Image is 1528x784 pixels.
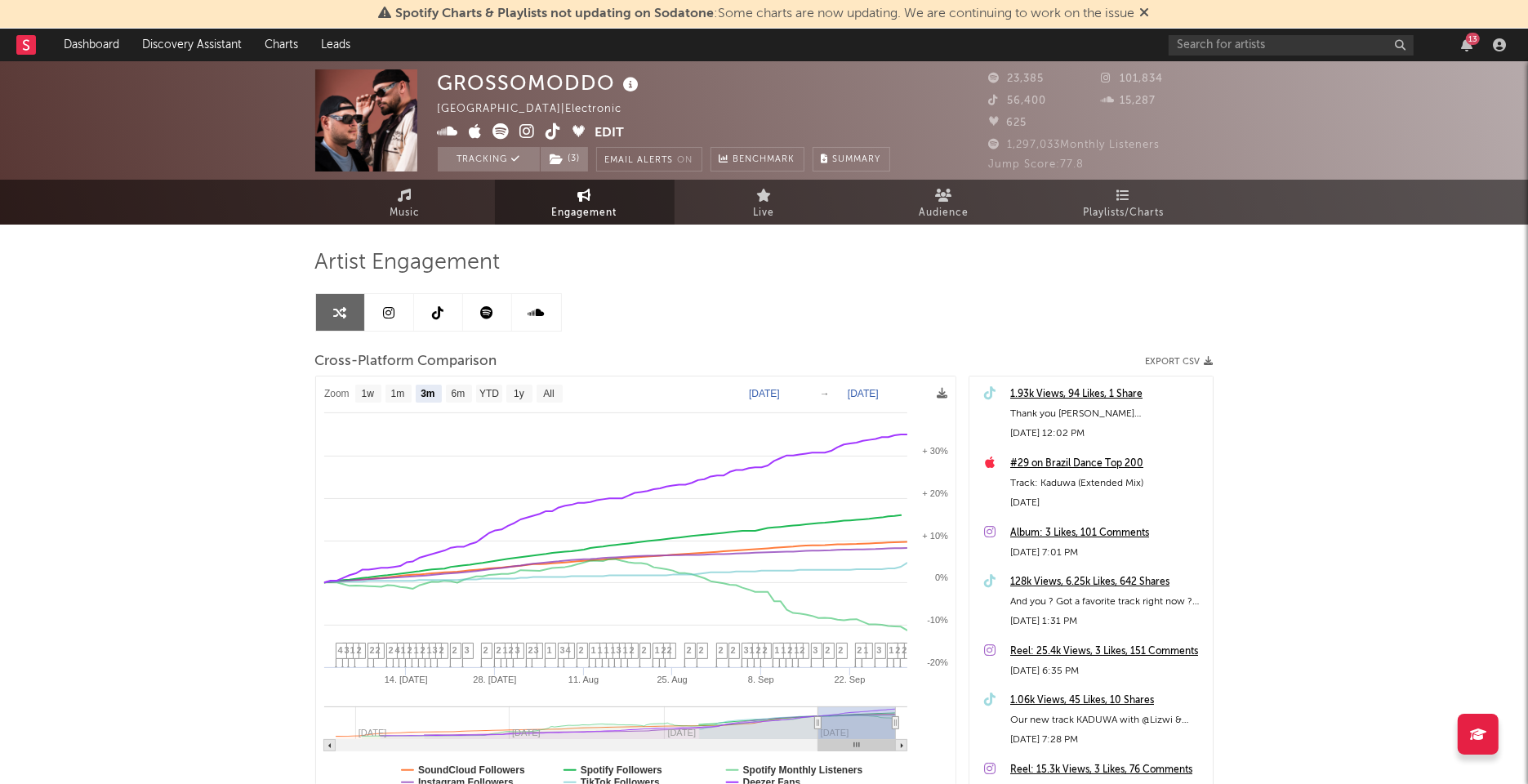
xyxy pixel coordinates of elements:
span: 23,385 [989,73,1045,84]
button: Email AlertsOn [596,147,702,171]
span: 1 [414,645,419,655]
text: Spotify Monthly Listeners [742,764,862,776]
a: Audience [854,180,1034,225]
div: Thank you [PERSON_NAME] [GEOGRAPHIC_DATA] for the amazing vibes 😍 It was so good feeling your ene... [1010,404,1205,424]
span: 101,834 [1101,73,1163,84]
span: 1 [775,645,780,655]
span: 1 [591,645,596,655]
span: 2 [763,645,768,655]
text: -10% [927,615,948,625]
span: 3 [617,645,621,655]
button: 13 [1461,38,1472,51]
span: 1 [547,645,552,655]
text: 8. Sep [747,675,773,684]
a: Engagement [495,180,675,225]
span: 1 [782,645,786,655]
a: 128k Views, 6.25k Likes, 642 Shares [1010,572,1205,592]
span: 4 [395,645,400,655]
span: 15,287 [1101,96,1156,106]
span: 56,400 [989,96,1047,106]
span: 2 [483,645,488,655]
span: Summary [833,155,881,164]
span: 2 [421,645,425,655]
a: Leads [310,29,362,61]
span: 2 [667,645,672,655]
span: Jump Score: 77.8 [989,159,1085,170]
text: 1m [390,389,404,400]
div: 13 [1466,33,1480,45]
a: 1.06k Views, 45 Likes, 10 Shares [1010,691,1205,710]
a: Discovery Assistant [131,29,253,61]
span: 3 [534,645,539,655]
span: 2 [896,645,901,655]
text: 11. Aug [568,675,598,684]
span: 2 [687,645,692,655]
span: 1 [864,645,869,655]
text: All [543,389,554,400]
span: Live [754,203,775,223]
button: Summary [813,147,890,171]
span: 2 [389,645,394,655]
span: 3 [465,645,470,655]
span: 2 [662,645,666,655]
span: 4 [338,645,343,655]
span: 2 [509,645,514,655]
text: [DATE] [749,388,780,399]
span: Audience [919,203,969,223]
text: 28. [DATE] [473,675,516,684]
text: 1w [361,389,374,400]
span: Cross-Platform Comparison [315,352,497,372]
div: [DATE] 7:01 PM [1010,543,1205,563]
a: Charts [253,29,310,61]
a: Benchmark [711,147,804,171]
span: 2 [370,645,375,655]
span: 1 [350,645,355,655]
em: On [678,156,693,165]
text: + 10% [922,531,948,541]
span: 2 [439,645,444,655]
span: 1 [598,645,603,655]
span: 3 [345,645,350,655]
a: #29 on Brazil Dance Top 200 [1010,454,1205,474]
span: 1 [750,645,755,655]
span: 2 [642,645,647,655]
span: 2 [902,645,907,655]
span: 1 [889,645,894,655]
span: 3 [744,645,749,655]
span: 2 [839,645,844,655]
span: 2 [800,645,805,655]
span: 1 [611,645,616,655]
text: 22. Sep [834,675,865,684]
span: Music [390,203,420,223]
text: [DATE] [848,388,879,399]
span: 1 [503,645,508,655]
span: 1 [795,645,800,655]
span: Artist Engagement [315,253,501,273]
div: 1.93k Views, 94 Likes, 1 Share [1010,385,1205,404]
text: Spotify Followers [580,764,662,776]
div: [DATE] 6:35 PM [1010,661,1205,681]
button: Edit [595,123,625,144]
div: [DATE] [1010,493,1205,513]
div: Track: Kaduwa (Extended Mix) [1010,474,1205,493]
div: [GEOGRAPHIC_DATA] | Electronic [438,100,641,119]
span: 3 [813,645,818,655]
span: 2 [357,645,362,655]
a: Album: 3 Likes, 101 Comments [1010,523,1205,543]
a: Reel: 25.4k Views, 3 Likes, 151 Comments [1010,642,1205,661]
text: Zoom [324,389,350,400]
span: 1 [401,645,406,655]
span: 3 [877,645,882,655]
span: 1 [427,645,432,655]
button: (3) [541,147,588,171]
text: 25. Aug [657,675,687,684]
span: Playlists/Charts [1083,203,1164,223]
div: GROSSOMODDO [438,69,644,96]
a: Playlists/Charts [1034,180,1214,225]
a: Reel: 15.3k Views, 3 Likes, 76 Comments [1010,760,1205,780]
div: Our new track KADUWA with @Lizwi & @samblacky is out now on Make The Girls Dance This one hits di... [1010,710,1205,730]
span: 3 [433,645,438,655]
